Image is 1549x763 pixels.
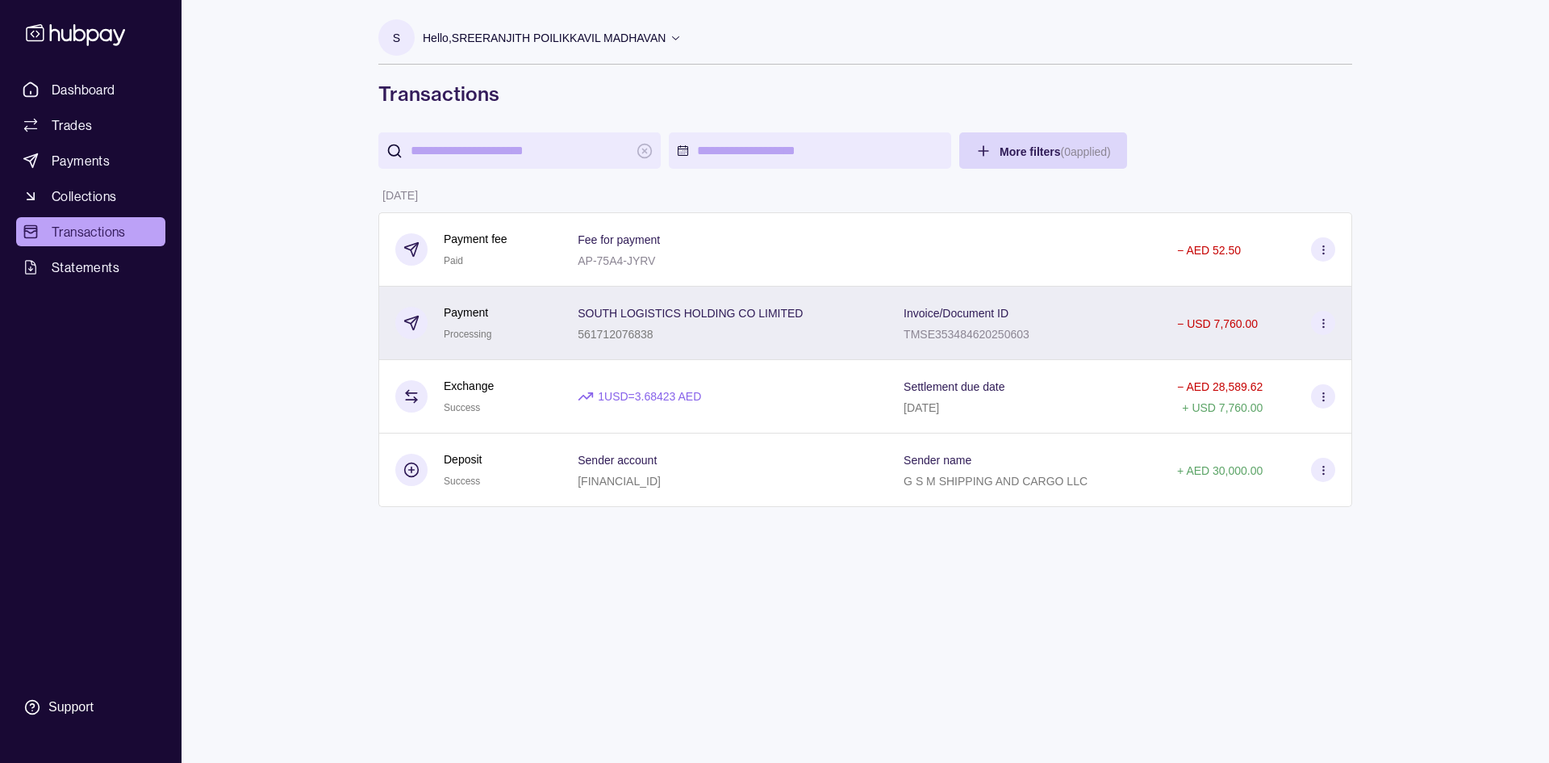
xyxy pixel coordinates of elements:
[382,189,418,202] p: [DATE]
[444,377,494,395] p: Exchange
[16,111,165,140] a: Trades
[16,75,165,104] a: Dashboard
[578,254,655,267] p: AP-75A4-JYRV
[1177,317,1258,330] p: − USD 7,760.00
[16,690,165,724] a: Support
[578,233,660,246] p: Fee for payment
[444,476,480,487] span: Success
[1177,380,1263,393] p: − AED 28,589.62
[904,328,1029,341] p: TMSE353484620250603
[904,307,1008,320] p: Invoice/Document ID
[578,307,803,320] p: SOUTH LOGISTICS HOLDING CO LIMITED
[904,475,1088,488] p: G S M SHIPPING AND CARGO LLC
[48,698,94,716] div: Support
[16,217,165,246] a: Transactions
[1177,244,1241,257] p: − AED 52.50
[444,255,463,266] span: Paid
[444,402,480,413] span: Success
[16,182,165,211] a: Collections
[52,80,115,99] span: Dashboard
[578,328,653,341] p: 561712076838
[444,329,491,340] span: Processing
[16,146,165,175] a: Payments
[1000,145,1111,158] span: More filters
[52,258,119,277] span: Statements
[16,253,165,282] a: Statements
[598,388,701,405] p: 1 USD = 3.68423 AED
[52,187,116,206] span: Collections
[52,222,126,241] span: Transactions
[578,475,661,488] p: [FINANCIAL_ID]
[904,454,971,467] p: Sender name
[52,151,110,170] span: Payments
[444,451,482,468] p: Deposit
[1182,401,1263,414] p: + USD 7,760.00
[378,81,1352,107] h1: Transactions
[1060,145,1110,158] p: ( 0 applied)
[578,454,657,467] p: Sender account
[411,132,628,169] input: search
[1177,464,1263,477] p: + AED 30,000.00
[904,401,939,414] p: [DATE]
[904,380,1004,393] p: Settlement due date
[393,29,400,47] p: S
[423,29,666,47] p: Hello, SREERANJITH POILIKKAVIL MADHAVAN
[444,230,507,248] p: Payment fee
[52,115,92,135] span: Trades
[959,132,1127,169] button: More filters(0applied)
[444,304,491,321] p: Payment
